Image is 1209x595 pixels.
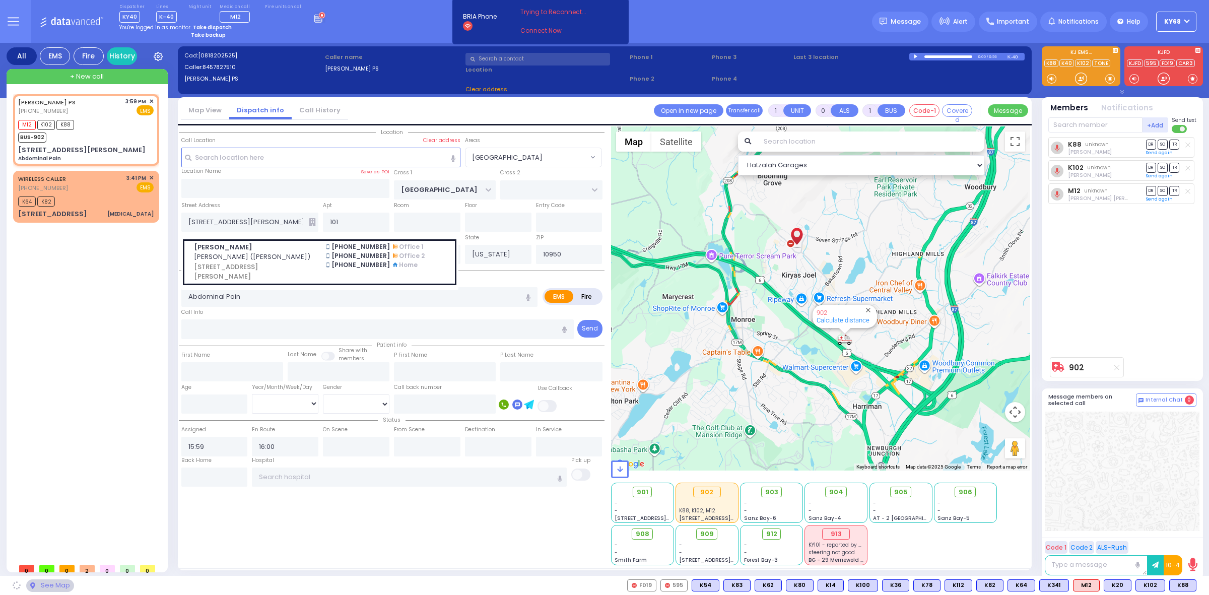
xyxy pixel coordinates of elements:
div: K341 [1039,579,1069,591]
button: Map camera controls [1005,402,1025,422]
div: K78 [913,579,941,591]
div: Fire [74,47,104,65]
span: 0 [59,565,75,572]
span: You're logged in as monitor. [119,24,191,31]
span: SO [1158,163,1168,172]
div: K20 [1104,579,1131,591]
div: See map [26,579,74,592]
label: Clear address [423,137,460,145]
label: State [465,234,479,242]
span: 908 [636,529,649,539]
div: BLS [818,579,844,591]
input: Search location [757,131,984,152]
label: Last Name [288,351,316,359]
label: Call back number [394,383,442,391]
button: Transfer call [726,104,763,117]
span: K-40 [156,11,177,23]
span: - [937,499,941,507]
label: Turn off text [1172,124,1188,134]
img: smartphone.png [326,244,329,249]
span: K82 [37,196,55,207]
div: K80 [786,579,814,591]
span: - [615,541,618,549]
strong: Take dispatch [193,24,232,31]
span: [0818202525] [198,51,237,59]
button: +Add [1143,117,1169,133]
span: AT - 2 [GEOGRAPHIC_DATA] [873,514,948,522]
span: BLOOMING GROVE [465,148,602,167]
span: - [873,507,876,514]
label: Dispatcher [119,4,145,10]
a: WIRELESS CALLER [18,175,66,183]
span: Mordechai Ungar [1068,148,1112,156]
label: Street Address [181,202,220,210]
span: Sanz Bay-6 [744,514,776,522]
label: Cross 2 [500,169,520,177]
img: Logo [40,15,107,28]
div: K54 [692,579,719,591]
button: Internal Chat 0 [1136,393,1196,407]
label: Save as POI [361,168,389,175]
div: BLS [1104,579,1131,591]
div: Abdominal Pain [18,155,61,162]
img: red-radio-icon.svg [665,583,670,588]
a: Call History [292,105,348,115]
button: 10-4 [1164,555,1182,575]
span: unknown [1087,164,1111,171]
a: K102 [1068,164,1084,171]
div: BLS [1039,579,1069,591]
label: [PERSON_NAME] PS [184,75,322,83]
button: Show satellite imagery [651,131,701,152]
span: K88, K102, M12 [679,507,715,514]
div: K-40 [1008,53,1025,60]
a: History [107,47,137,65]
span: unknown [1085,141,1109,148]
label: Destination [465,426,495,434]
div: 902 [693,487,721,498]
button: Drag Pegman onto the map to open Street View [1005,438,1025,458]
span: BG - 29 Merriewold S. [809,556,865,564]
div: K102 [1135,579,1165,591]
span: 904 [829,487,843,497]
input: Search member [1048,117,1143,133]
span: EMS [137,105,154,115]
span: - [873,499,876,507]
img: home.png [393,262,397,267]
span: Notifications [1058,17,1099,26]
label: Call Info [181,308,203,316]
span: 0 [19,565,34,572]
img: home-telephone.png [393,244,397,249]
label: P Last Name [500,351,533,359]
span: K88 [56,120,74,130]
label: Age [181,383,191,391]
label: Caller: [184,63,322,72]
a: K88 [1068,141,1082,148]
span: [GEOGRAPHIC_DATA] [472,153,543,163]
span: - [615,507,618,514]
span: Sanz Bay-5 [937,514,970,522]
label: Room [394,202,409,210]
div: K83 [723,579,751,591]
span: Moshe Mier Silberstein [1068,194,1157,202]
label: Gender [323,383,342,391]
a: TONE [1092,59,1110,67]
h5: Message members on selected call [1048,393,1136,407]
img: Google [614,457,647,471]
span: Office 2 [399,251,425,260]
label: ZIP [536,234,544,242]
a: K102 [1075,59,1091,67]
label: First Name [181,351,210,359]
span: [PHONE_NUMBER] [331,242,390,251]
span: EMS [137,182,154,192]
span: Send text [1172,116,1196,124]
span: Important [997,17,1029,26]
div: M12 [1073,579,1100,591]
span: K102 [37,120,55,130]
div: FD19 [627,579,656,591]
div: BLS [848,579,878,591]
input: Search hospital [252,468,567,487]
a: KJFD [1127,59,1143,67]
span: Sanz Bay-4 [809,514,841,522]
span: 901 [637,487,648,497]
span: Patient info [372,341,412,349]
